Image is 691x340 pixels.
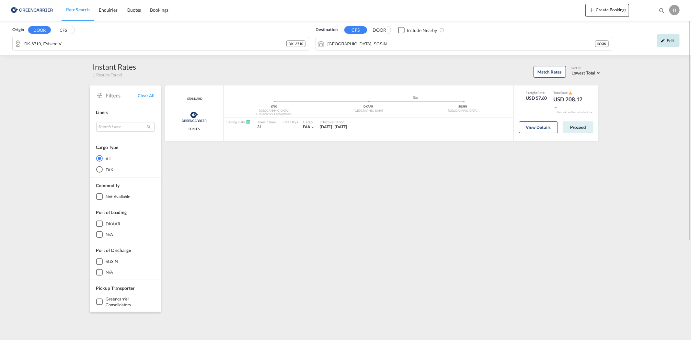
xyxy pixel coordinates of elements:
div: SGSIN [416,105,510,109]
div: Remark and Inclusion included [552,111,598,114]
md-checkbox: Greencarrier Consolidators [96,296,155,308]
md-icon: Schedules Available [246,119,251,124]
md-input-container: Singapore, SGSIN [316,37,612,50]
div: Cargo [303,119,315,124]
div: DKAAR [106,221,121,227]
md-checkbox: DKAAR [96,221,155,227]
md-select: Select: Lowest Total [572,69,602,76]
span: Port of Loading [96,210,127,215]
span: Liners [96,109,108,115]
div: [GEOGRAPHIC_DATA] [321,109,416,113]
div: Greencarrier Consolidators [106,296,155,308]
span: Destination [316,27,338,33]
div: DKAAR [321,105,416,109]
button: DOOR [28,26,51,34]
span: Clear All [138,93,154,98]
div: Free Days [282,119,298,124]
span: STANDARD [186,97,202,101]
div: SGSIN [106,258,118,264]
span: Origin [12,27,24,33]
div: USD 208.12 [554,96,586,111]
div: Effective Period [320,119,347,124]
button: icon-alert [568,90,573,95]
span: 1 Results Found [93,72,122,78]
div: 01 Sep 2025 - 31 Oct 2025 [320,124,347,130]
md-checkbox: Checkbox No Ink [398,27,437,33]
input: Search by Port [328,39,595,49]
div: Contract / Rate Agreement / Tariff / Spot Pricing Reference Number: STANDARD [186,97,202,101]
md-icon: icon-chevron-down [554,105,558,110]
span: Rate Search [66,7,90,12]
div: H [669,5,680,15]
span: Enquiries [99,7,118,13]
span: Port of Discharge [96,247,131,253]
span: SD/CFS [189,127,200,131]
div: N/A [106,269,113,275]
div: icon-magnify [658,7,665,17]
button: DOOR [368,27,391,34]
span: [DATE] - [DATE] [320,124,347,129]
div: Freight Rate [526,90,547,95]
md-icon: icon-chevron-down [310,125,315,130]
span: Pickup Transporter [96,285,135,291]
span: Commodity [96,183,120,188]
div: [GEOGRAPHIC_DATA] [416,109,510,113]
div: Total Rate [554,90,586,96]
md-icon: Unchecked: Ignores neighbouring ports when fetching rates.Checked : Includes neighbouring ports w... [439,28,444,33]
md-input-container: DK-6710, Esbjerg V [13,37,309,50]
img: b0b18ec08afe11efb1d4932555f5f09d.png [10,3,53,17]
span: FAK [303,124,310,129]
span: Quotes [127,7,141,13]
span: DK - 6710 [289,41,303,46]
span: 6710 [271,105,277,108]
md-icon: icon-alert [569,91,573,95]
div: SGSIN [595,40,609,47]
button: Proceed [563,121,593,133]
div: Cargo Type [96,144,118,151]
md-checkbox: N/A [96,231,155,238]
button: Match Rates [534,66,566,78]
div: N/A [106,232,113,237]
md-radio-button: FAK [96,166,155,173]
button: CFS [52,27,75,34]
md-icon: assets/icons/custom/ship-fill.svg [412,96,420,99]
img: Greencarrier Consolidators [179,109,208,125]
div: [GEOGRAPHIC_DATA] [227,109,321,113]
div: Greencarrier Consolidators [227,112,321,116]
input: Search by Door [24,39,286,49]
button: icon-plus 400-fgCreate Bookings [585,4,629,17]
md-icon: icon-pencil [661,38,665,43]
md-checkbox: SGSIN [96,258,155,265]
div: Sailing Date [227,119,251,124]
div: Include Nearby [407,27,437,34]
div: Sort by [572,66,602,70]
button: View Details [519,121,558,133]
div: - [227,124,251,130]
div: Instant Rates [93,62,136,72]
div: icon-pencilEdit [657,34,680,47]
md-icon: icon-magnify [658,7,665,14]
span: Bookings [150,7,168,13]
span: Lowest Total [572,70,596,75]
div: - [282,124,284,130]
div: 31 [257,124,276,130]
md-radio-button: All [96,155,155,162]
button: CFS [344,26,367,34]
div: Transit Time [257,119,276,124]
div: not available [106,194,131,199]
div: USD 57.60 [526,95,547,101]
md-icon: icon-plus 400-fg [588,6,596,14]
md-checkbox: N/A [96,269,155,276]
span: Filters [106,92,138,99]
